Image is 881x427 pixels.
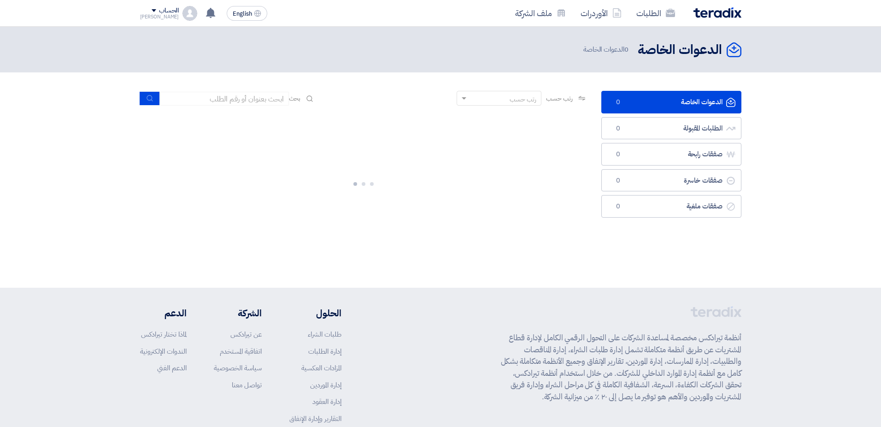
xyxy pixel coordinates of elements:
[613,124,624,133] span: 0
[140,346,187,356] a: الندوات الإلكترونية
[613,150,624,159] span: 0
[289,414,341,424] a: التقارير وإدارة الإنفاق
[624,44,628,54] span: 0
[182,6,197,21] img: profile_test.png
[289,94,301,103] span: بحث
[638,41,722,59] h2: الدعوات الخاصة
[220,346,262,356] a: اتفاقية المستخدم
[140,306,187,320] li: الدعم
[546,94,572,103] span: رتب حسب
[227,6,267,21] button: English
[501,332,741,403] p: أنظمة تيرادكس مخصصة لمساعدة الشركات على التحول الرقمي الكامل لإدارة قطاع المشتريات عن طريق أنظمة ...
[140,14,179,19] div: [PERSON_NAME]
[601,143,741,166] a: صفقات رابحة0
[613,202,624,211] span: 0
[214,363,262,373] a: سياسة الخصوصية
[601,117,741,140] a: الطلبات المقبولة0
[308,346,341,356] a: إدارة الطلبات
[157,363,187,373] a: الدعم الفني
[301,363,341,373] a: المزادات العكسية
[289,306,341,320] li: الحلول
[214,306,262,320] li: الشركة
[230,329,262,339] a: عن تيرادكس
[141,329,187,339] a: لماذا تختار تيرادكس
[159,7,179,15] div: الحساب
[510,95,536,104] div: رتب حسب
[160,92,289,106] input: ابحث بعنوان أو رقم الطلب
[601,169,741,192] a: صفقات خاسرة0
[601,91,741,113] a: الدعوات الخاصة0
[629,2,682,24] a: الطلبات
[233,11,252,17] span: English
[693,7,741,18] img: Teradix logo
[573,2,629,24] a: الأوردرات
[312,397,341,407] a: إدارة العقود
[308,329,341,339] a: طلبات الشراء
[232,380,262,390] a: تواصل معنا
[310,380,341,390] a: إدارة الموردين
[613,176,624,185] span: 0
[601,195,741,218] a: صفقات ملغية0
[508,2,573,24] a: ملف الشركة
[613,98,624,107] span: 0
[583,44,630,55] span: الدعوات الخاصة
